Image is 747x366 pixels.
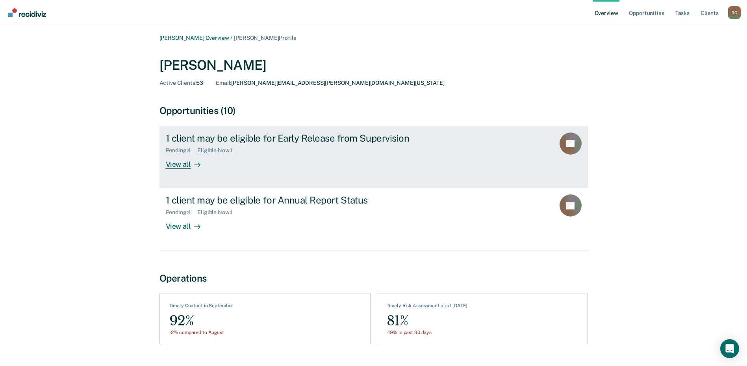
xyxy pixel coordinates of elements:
[169,303,234,312] div: Timely Contact in September
[720,339,739,358] div: Open Intercom Messenger
[166,209,198,216] div: Pending : 4
[166,147,198,154] div: Pending : 4
[159,35,229,41] a: [PERSON_NAME] Overview
[234,35,296,41] span: [PERSON_NAME] Profile
[728,6,741,19] button: Profile dropdown button
[159,57,588,73] div: [PERSON_NAME]
[387,312,468,330] div: 81%
[8,8,46,17] img: Recidiviz
[166,133,442,144] div: 1 client may be eligible for Early Release from Supervision
[159,273,588,284] div: Operations
[169,312,234,330] div: 92%
[197,209,239,216] div: Eligible Now : 1
[728,6,741,19] div: R C
[216,80,444,86] div: [PERSON_NAME][EMAIL_ADDRESS][PERSON_NAME][DOMAIN_NAME][US_STATE]
[387,303,468,312] div: Timely Risk Assessment as of [DATE]
[166,154,210,169] div: View all
[169,330,234,335] div: -2% compared to August
[159,126,588,188] a: 1 client may be eligible for Early Release from SupervisionPending:4Eligible Now:1View all
[197,147,239,154] div: Eligible Now : 1
[159,80,196,86] span: Active Clients :
[159,105,588,116] div: Opportunities (10)
[166,216,210,231] div: View all
[229,35,234,41] span: /
[387,330,468,335] div: -19% in past 30 days
[159,80,204,86] div: 53
[159,188,588,250] a: 1 client may be eligible for Annual Report StatusPending:4Eligible Now:1View all
[216,80,231,86] span: Email :
[166,194,442,206] div: 1 client may be eligible for Annual Report Status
